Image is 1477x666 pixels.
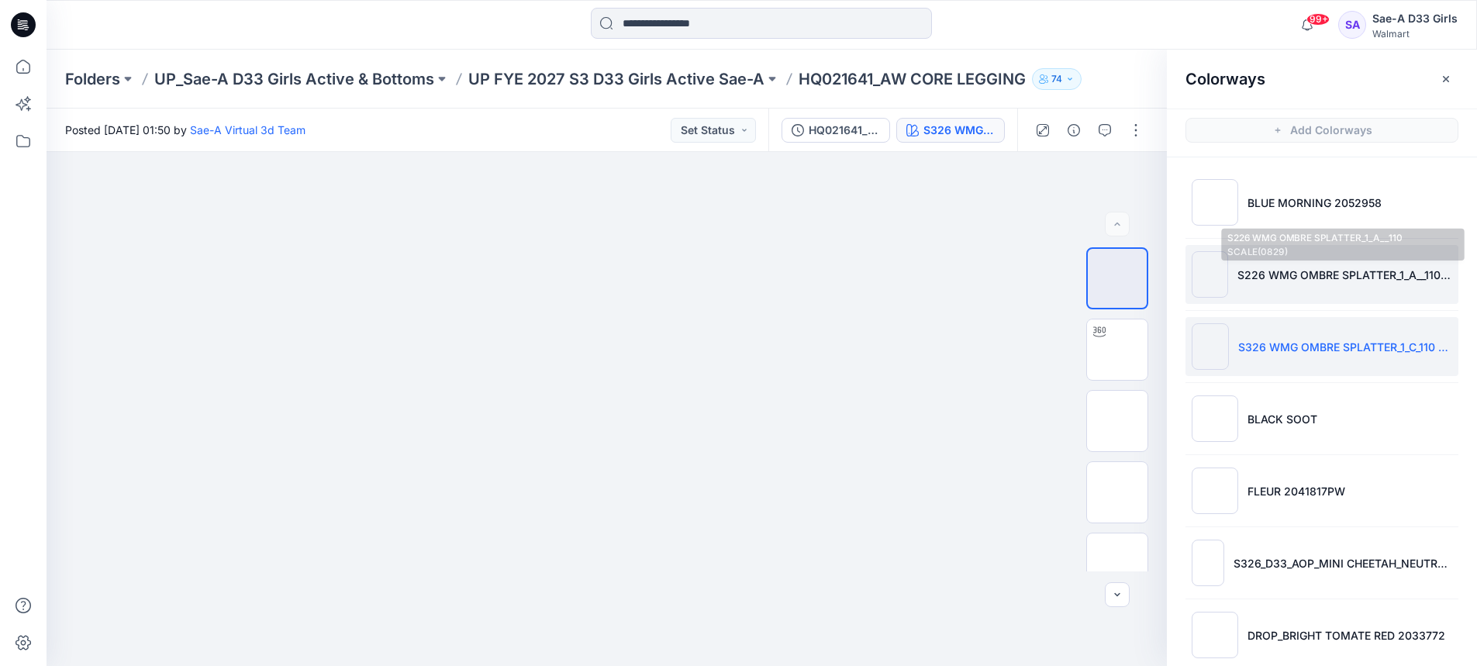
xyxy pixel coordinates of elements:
p: BLUE MORNING 2052958 [1248,195,1382,211]
p: S326_D33_AOP_MINI CHEETAH_NEUTRAL_100 SCALE(0905) [1234,555,1452,571]
p: HQ021641_AW CORE LEGGING [799,68,1026,90]
p: 74 [1051,71,1062,88]
a: Folders [65,68,120,90]
p: S326 WMG OMBRE SPLATTER_1_C_110 SCALE(0912) [1238,339,1452,355]
img: DROP_BRIGHT TOMATE RED 2033772 [1192,612,1238,658]
button: 74 [1032,68,1082,90]
div: Walmart [1372,28,1458,40]
button: S326 WMG OMBRE SPLATTER_1_C_110 SCALE(0912) [896,118,1005,143]
p: DROP_BRIGHT TOMATE RED 2033772 [1248,627,1445,644]
img: S326 WMG OMBRE SPLATTER_1_C_110 SCALE(0912) [1192,323,1229,370]
a: UP FYE 2027 S3 D33 Girls Active Sae-A [468,68,764,90]
p: BLACK SOOT [1248,411,1317,427]
span: 99+ [1306,13,1330,26]
div: HQ021641_FULL COLORWAYS [809,122,880,139]
img: FLEUR 2041817PW [1192,468,1238,514]
div: SA [1338,11,1366,39]
a: UP_Sae-A D33 Girls Active & Bottoms [154,68,434,90]
button: HQ021641_FULL COLORWAYS [782,118,890,143]
img: S226 WMG OMBRE SPLATTER_1_A__110 SCALE(0829) [1192,251,1228,298]
p: S226 WMG OMBRE SPLATTER_1_A__110 SCALE(0829) [1237,267,1452,283]
span: Posted [DATE] 01:50 by [65,122,305,138]
img: S326_D33_AOP_MINI CHEETAH_NEUTRAL_100 SCALE(0905) [1192,540,1224,586]
a: Sae-A Virtual 3d Team [190,123,305,136]
h2: Colorways [1185,70,1265,88]
button: Details [1061,118,1086,143]
div: S326 WMG OMBRE SPLATTER_1_C_110 SCALE(0912) [923,122,995,139]
div: Sae-A D33 Girls [1372,9,1458,28]
img: BLUE MORNING 2052958 [1192,179,1238,226]
img: BLACK SOOT [1192,395,1238,442]
p: FLEUR 2041817PW [1248,483,1345,499]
